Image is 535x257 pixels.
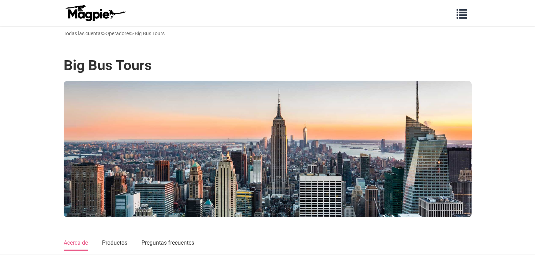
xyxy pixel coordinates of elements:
[64,239,88,246] font: Acerca de
[64,5,127,21] img: logo-ab69f6fb50320c5b225c76a69d11143b.png
[102,239,127,246] font: Productos
[64,57,152,74] font: Big Bus Tours
[64,236,88,251] a: Acerca de
[64,31,103,36] a: Todas las cuentas
[141,236,194,251] a: Preguntas frecuentes
[131,31,165,36] font: > Big Bus Tours
[64,81,472,217] img: Banner de Big Bus Tours
[106,31,131,36] a: Operadores
[141,239,194,246] font: Preguntas frecuentes
[102,236,127,251] a: Productos
[103,31,106,36] font: >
